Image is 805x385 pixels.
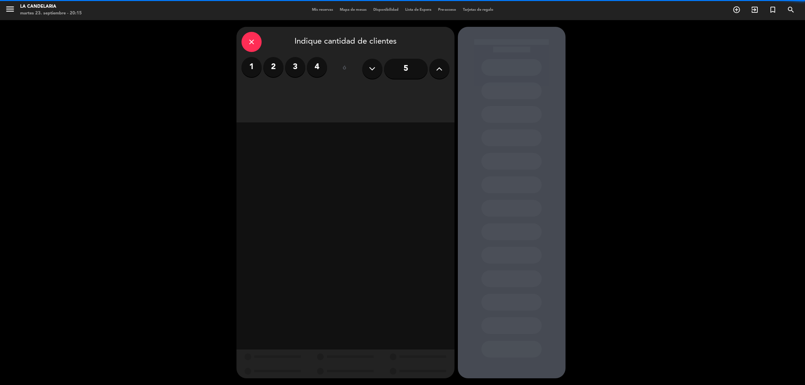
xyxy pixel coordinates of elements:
div: LA CANDELARIA [20,3,82,10]
span: Mis reservas [309,8,336,12]
i: add_circle_outline [733,6,741,14]
span: Disponibilidad [370,8,402,12]
div: Indique cantidad de clientes [241,32,449,52]
label: 1 [241,57,262,77]
button: menu [5,4,15,16]
label: 4 [307,57,327,77]
div: ó [334,57,356,80]
span: Tarjetas de regalo [460,8,497,12]
label: 2 [263,57,283,77]
div: martes 23. septiembre - 20:15 [20,10,82,17]
i: search [787,6,795,14]
span: Pre-acceso [435,8,460,12]
i: close [248,38,256,46]
span: Lista de Espera [402,8,435,12]
i: turned_in_not [769,6,777,14]
span: Mapa de mesas [336,8,370,12]
i: menu [5,4,15,14]
label: 3 [285,57,305,77]
i: exit_to_app [751,6,759,14]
